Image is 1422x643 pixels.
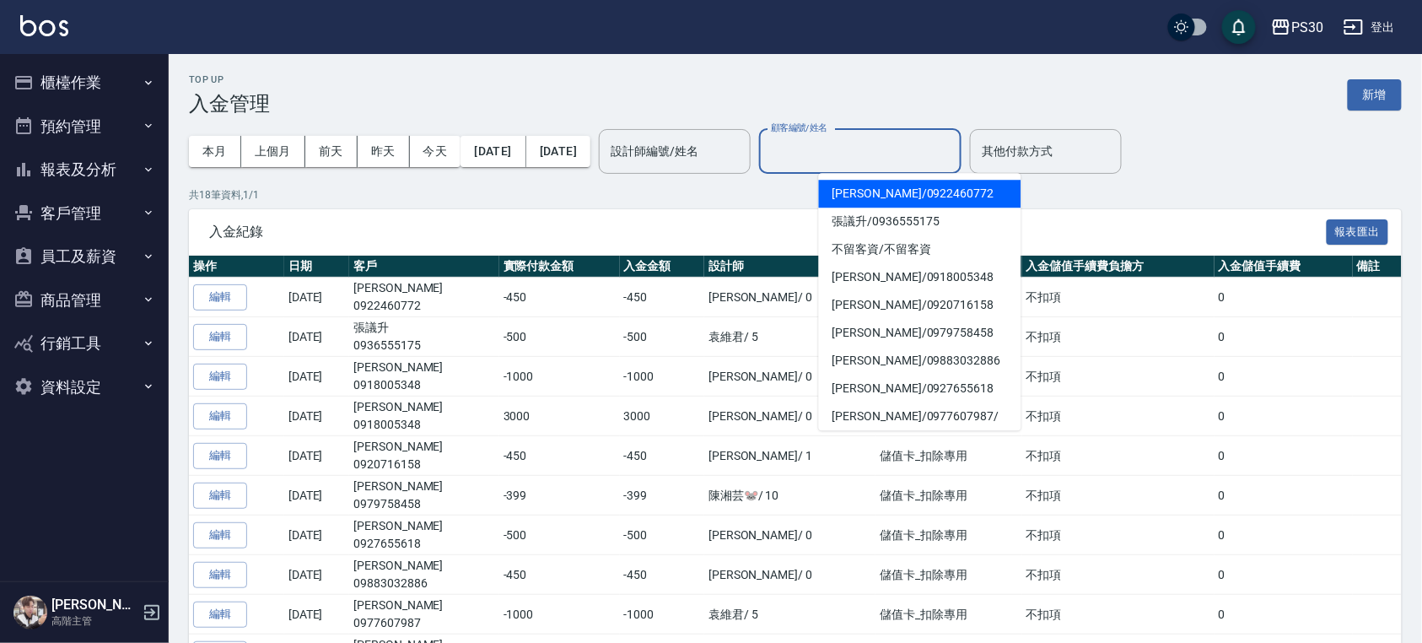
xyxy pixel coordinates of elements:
[461,136,525,167] button: [DATE]
[284,397,349,436] td: [DATE]
[358,136,410,167] button: 昨天
[620,516,704,555] td: -500
[704,256,875,278] th: 設計師
[704,595,875,635] td: 袁維君 / 5
[353,614,495,632] p: 0977607987
[189,136,241,167] button: 本月
[20,15,68,36] img: Logo
[620,278,704,317] td: -450
[704,397,875,436] td: [PERSON_NAME] / 0
[284,555,349,595] td: [DATE]
[1353,256,1402,278] th: 備註
[620,317,704,357] td: -500
[620,256,704,278] th: 入金金額
[1022,436,1215,476] td: 不扣項
[189,187,1402,203] p: 共 18 筆資料, 1 / 1
[284,317,349,357] td: [DATE]
[410,136,461,167] button: 今天
[284,476,349,516] td: [DATE]
[819,208,1021,235] span: 張議升 / 0936555175
[620,357,704,397] td: -1000
[704,555,875,595] td: [PERSON_NAME] / 0
[7,105,162,149] button: 預約管理
[349,278,499,317] td: [PERSON_NAME]
[7,321,162,365] button: 行銷工具
[193,284,247,311] button: 編輯
[819,375,1021,403] span: [PERSON_NAME] / 0927655618
[704,278,875,317] td: [PERSON_NAME] / 0
[1215,278,1353,317] td: 0
[620,436,704,476] td: -450
[1348,79,1402,111] button: 新增
[349,256,499,278] th: 客戶
[499,555,620,595] td: -450
[499,357,620,397] td: -1000
[284,357,349,397] td: [DATE]
[13,596,47,629] img: Person
[499,516,620,555] td: -500
[1215,436,1353,476] td: 0
[1264,10,1330,45] button: PS30
[353,416,495,434] p: 0918005348
[819,235,1021,263] span: 不留客資 / 不留客資
[7,148,162,192] button: 報表及分析
[499,317,620,357] td: -500
[7,61,162,105] button: 櫃檯作業
[193,483,247,509] button: 編輯
[51,597,137,613] h5: [PERSON_NAME]
[353,376,495,394] p: 0918005348
[1022,555,1215,595] td: 不扣項
[704,357,875,397] td: [PERSON_NAME] / 0
[353,456,495,473] p: 0920716158
[875,436,1021,476] td: 儲值卡_扣除專用
[1022,357,1215,397] td: 不扣項
[1215,397,1353,436] td: 0
[620,555,704,595] td: -450
[193,562,247,588] button: 編輯
[1022,476,1215,516] td: 不扣項
[51,613,137,629] p: 高階主管
[704,317,875,357] td: 袁維君 / 5
[193,403,247,430] button: 編輯
[704,516,875,555] td: [PERSON_NAME] / 0
[284,256,349,278] th: 日期
[1291,17,1323,38] div: PS30
[819,180,1021,208] span: [PERSON_NAME] / 0922460772
[819,263,1021,291] span: [PERSON_NAME] / 0918005348
[1327,223,1389,239] a: 報表匯出
[284,278,349,317] td: [DATE]
[704,476,875,516] td: 陳湘芸🐭 / 10
[875,555,1021,595] td: 儲值卡_扣除專用
[305,136,358,167] button: 前天
[1215,476,1353,516] td: 0
[1022,516,1215,555] td: 不扣項
[349,317,499,357] td: 張議升
[499,436,620,476] td: -450
[1215,256,1353,278] th: 入金儲值手續費
[499,397,620,436] td: 3000
[353,297,495,315] p: 0922460772
[349,357,499,397] td: [PERSON_NAME]
[1348,86,1402,102] a: 新增
[1215,555,1353,595] td: 0
[1022,595,1215,635] td: 不扣項
[1327,219,1389,246] button: 報表匯出
[771,122,827,134] label: 顧客編號/姓名
[241,136,305,167] button: 上個月
[349,595,499,635] td: [PERSON_NAME]
[1215,516,1353,555] td: 0
[1022,397,1215,436] td: 不扣項
[353,575,495,592] p: 09883032886
[819,319,1021,347] span: [PERSON_NAME] / 0979758458
[284,436,349,476] td: [DATE]
[349,516,499,555] td: [PERSON_NAME]
[620,476,704,516] td: -399
[499,595,620,635] td: -1000
[819,347,1021,375] span: [PERSON_NAME] / 09883032886
[193,522,247,548] button: 編輯
[7,365,162,409] button: 資料設定
[1222,10,1256,44] button: save
[353,535,495,553] p: 0927655618
[284,516,349,555] td: [DATE]
[499,256,620,278] th: 實際付款金額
